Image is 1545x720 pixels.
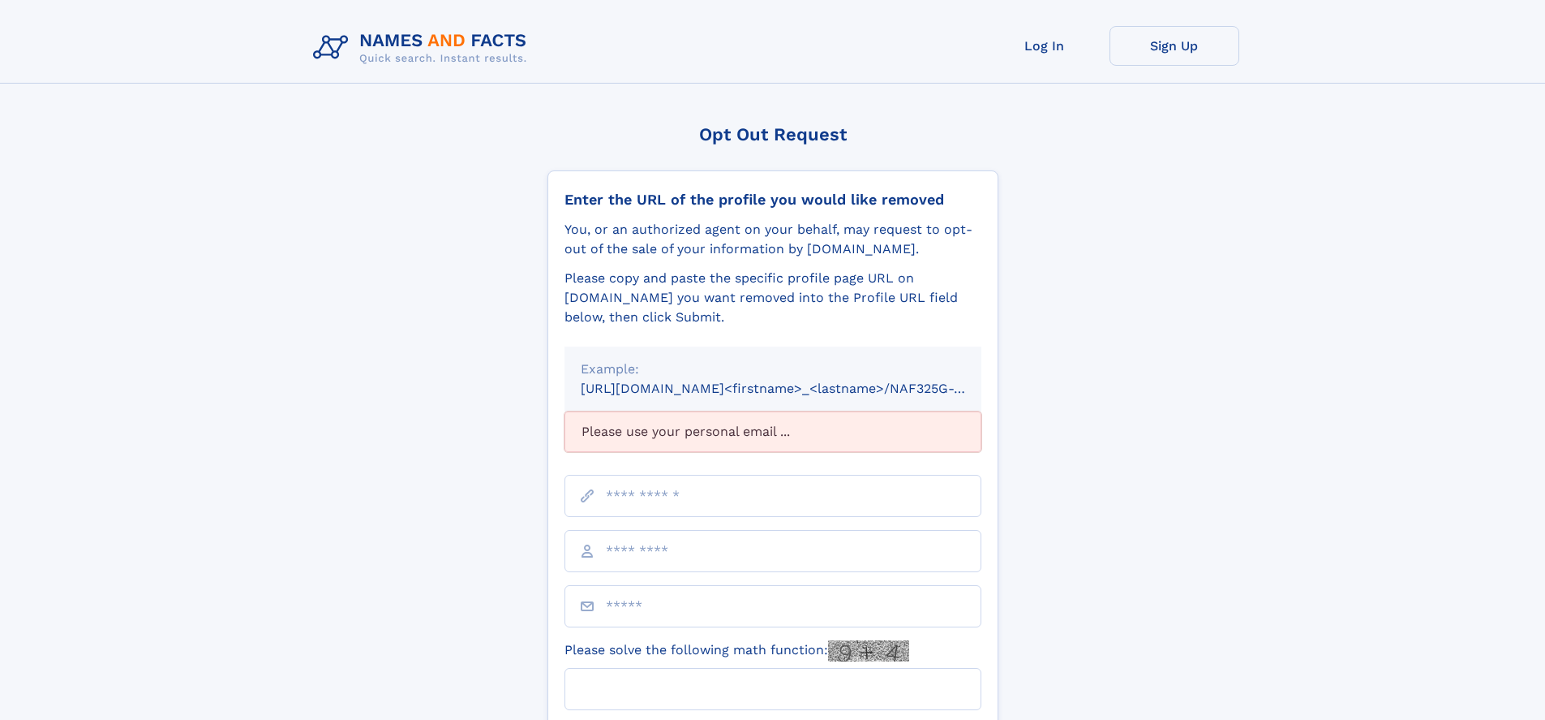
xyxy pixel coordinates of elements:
div: Please use your personal email ... [564,412,981,452]
div: Please copy and paste the specific profile page URL on [DOMAIN_NAME] you want removed into the Pr... [564,269,981,327]
div: Example: [581,360,965,379]
img: Logo Names and Facts [307,26,540,70]
div: You, or an authorized agent on your behalf, may request to opt-out of the sale of your informatio... [564,220,981,259]
a: Sign Up [1109,26,1239,66]
div: Opt Out Request [547,124,998,144]
label: Please solve the following math function: [564,640,909,662]
small: [URL][DOMAIN_NAME]<firstname>_<lastname>/NAF325G-xxxxxxxx [581,381,1012,396]
div: Enter the URL of the profile you would like removed [564,191,981,209]
a: Log In [980,26,1109,66]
